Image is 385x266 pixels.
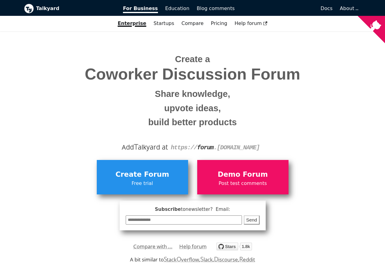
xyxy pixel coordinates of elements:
small: Share knowledge, [29,87,357,101]
a: Talkyard logoTalkyard [24,4,115,13]
a: Docs [238,3,336,14]
span: Education [165,5,190,11]
span: Free trial [100,179,185,187]
span: Post test comments [200,179,285,187]
span: S [164,255,167,263]
img: talkyard.svg [216,243,252,250]
span: Subscribe [126,206,260,213]
a: Startups [150,18,178,29]
a: Discourse [214,256,238,263]
a: About [340,5,358,11]
a: For Business [119,3,162,14]
span: R [239,255,243,263]
button: Send [244,215,260,225]
a: Help forum [179,242,207,251]
a: Blog comments [193,3,238,14]
span: Demo Forum [200,169,285,180]
img: Talkyard logo [24,4,34,13]
a: Compare with ... [133,242,173,251]
a: Create ForumFree trial [97,160,188,194]
code: https:// . [DOMAIN_NAME] [171,144,260,151]
span: Coworker Discussion Forum [29,66,357,83]
span: Create a [175,54,210,64]
span: For Business [123,5,158,13]
a: Demo ForumPost test comments [197,160,289,194]
span: Docs [320,5,332,11]
a: Compare [181,20,204,26]
span: to newsletter ? Email: [181,207,230,212]
span: O [177,255,181,263]
span: Create Forum [100,169,185,180]
a: Education [162,3,193,14]
a: Star debiki/talkyard on GitHub [216,243,252,252]
span: S [200,255,204,263]
a: Enterprise [114,18,150,29]
a: Pricing [207,18,231,29]
a: Reddit [239,256,255,263]
small: build better products [29,115,357,129]
a: StackOverflow [164,256,199,263]
span: D [214,255,219,263]
span: Help forum [235,20,268,26]
a: Help forum [231,18,271,29]
span: Blog comments [197,5,235,11]
span: T [134,141,138,152]
div: Add alkyard at [29,142,357,152]
small: upvote ideas, [29,101,357,115]
a: Slack [200,256,212,263]
strong: forum [197,144,214,151]
b: Talkyard [36,5,115,12]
